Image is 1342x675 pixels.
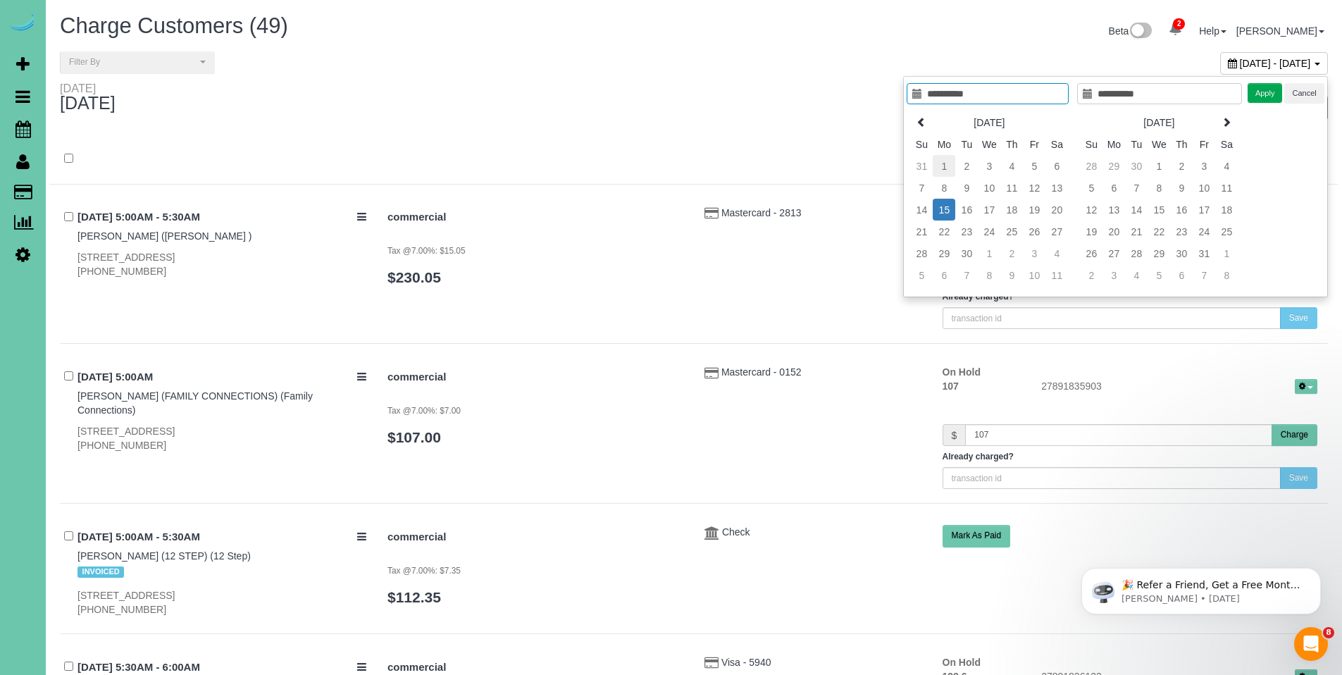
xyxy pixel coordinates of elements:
td: 31 [1193,242,1215,264]
td: 26 [1023,221,1045,242]
iframe: Intercom notifications message [1060,538,1342,637]
th: Sa [1045,133,1068,155]
td: 7 [1125,177,1148,199]
div: [STREET_ADDRESS] [PHONE_NUMBER] [77,250,366,278]
th: Sa [1215,133,1238,155]
td: 24 [978,221,1000,242]
span: 2 [1173,18,1185,30]
td: 15 [1148,199,1170,221]
span: 8 [1323,627,1334,638]
td: 20 [1045,199,1068,221]
td: 20 [1102,221,1125,242]
td: 14 [1125,199,1148,221]
td: 16 [1170,199,1193,221]
td: 24 [1193,221,1215,242]
td: 6 [1170,264,1193,286]
h4: commercial [387,662,683,674]
img: New interface [1129,23,1152,41]
td: 2 [955,155,978,177]
td: 16 [955,199,978,221]
th: We [1148,133,1170,155]
th: Th [1000,133,1023,155]
td: 8 [1215,264,1238,286]
th: [DATE] [1102,111,1215,133]
td: 3 [1102,264,1125,286]
td: 28 [910,242,933,264]
button: Charge [1272,424,1317,446]
td: 4 [1215,155,1238,177]
a: [PERSON_NAME] ([PERSON_NAME] ) [77,230,251,242]
td: 29 [933,242,955,264]
th: Su [1080,133,1102,155]
td: 23 [1170,221,1193,242]
td: 2 [1170,155,1193,177]
td: 17 [1193,199,1215,221]
td: 18 [1000,199,1023,221]
td: 13 [1045,177,1068,199]
td: 1 [1148,155,1170,177]
a: Beta [1109,25,1152,37]
div: [DATE] [60,82,116,94]
td: 14 [910,199,933,221]
th: Fr [1023,133,1045,155]
td: 18 [1215,199,1238,221]
td: 21 [1125,221,1148,242]
a: Visa - 5940 [721,657,771,668]
h4: commercial [387,531,683,543]
td: 10 [1193,177,1215,199]
td: 30 [1125,155,1148,177]
td: 7 [955,264,978,286]
td: 8 [978,264,1000,286]
td: 22 [933,221,955,242]
span: [DATE] - [DATE] [1240,58,1311,69]
td: 4 [1000,155,1023,177]
strong: On Hold [943,366,981,378]
a: $112.35 [387,589,441,605]
span: INVOICED [77,566,124,578]
strong: On Hold [943,657,981,668]
th: Su [910,133,933,155]
span: Filter By [69,56,197,68]
th: [DATE] [933,111,1045,133]
td: 2 [1000,242,1023,264]
td: 25 [1215,221,1238,242]
td: 6 [1045,155,1068,177]
td: 11 [1000,177,1023,199]
td: 3 [1193,155,1215,177]
th: Th [1170,133,1193,155]
th: Tu [1125,133,1148,155]
a: Mastercard - 2813 [721,207,802,218]
span: Check [722,526,750,538]
h4: [DATE] 5:00AM [77,371,366,383]
td: 28 [1080,155,1102,177]
td: 30 [955,242,978,264]
td: 7 [910,177,933,199]
td: 11 [1215,177,1238,199]
div: [STREET_ADDRESS] [PHONE_NUMBER] [77,588,366,617]
td: 9 [955,177,978,199]
td: 2 [1080,264,1102,286]
div: [DATE] [60,82,130,113]
td: 8 [1148,177,1170,199]
a: [PERSON_NAME] [1236,25,1324,37]
small: Tax @7.00%: $7.35 [387,566,461,576]
td: 5 [910,264,933,286]
a: Automaid Logo [8,14,37,34]
small: Tax @7.00%: $15.05 [387,246,466,256]
td: 26 [1080,242,1102,264]
td: 23 [955,221,978,242]
h4: [DATE] 5:30AM - 6:00AM [77,662,366,674]
td: 12 [1023,177,1045,199]
button: Cancel [1284,83,1324,104]
td: 29 [1102,155,1125,177]
h4: [DATE] 5:00AM - 5:30AM [77,211,366,223]
a: [PERSON_NAME] (12 STEP) (12 Step) [77,550,251,562]
input: transaction id [943,467,1281,489]
td: 1 [933,155,955,177]
th: Mo [1102,133,1125,155]
div: [STREET_ADDRESS] [PHONE_NUMBER] [77,424,366,452]
h4: [DATE] 5:00AM - 5:30AM [77,531,366,543]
